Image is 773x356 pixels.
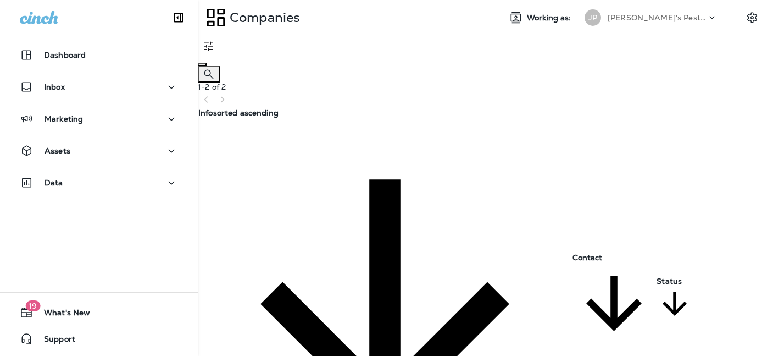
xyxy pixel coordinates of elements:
p: Dashboard [44,51,86,59]
span: Support [33,335,75,348]
p: Assets [45,146,70,155]
button: Marketing [11,108,187,130]
span: sorted ascending [213,108,279,118]
button: Collapse Sidebar [163,7,194,29]
span: Working as: [527,13,574,23]
span: Contact [572,253,656,308]
button: Dashboard [11,44,187,66]
div: 1 - 2 of 2 [198,83,770,91]
button: Data [11,172,187,194]
span: Contact [572,253,603,262]
span: Status [657,276,682,286]
button: Support [11,328,187,350]
p: Data [45,178,63,187]
p: [PERSON_NAME]'s Pest Control - [GEOGRAPHIC_DATA] [608,13,707,22]
span: Status [657,276,693,308]
p: Marketing [45,114,83,123]
button: Filters [198,35,220,57]
button: 19What's New [11,302,187,324]
button: Search Companies [198,66,220,83]
button: Inbox [11,76,187,98]
span: What's New [33,308,90,321]
span: Infosorted ascending [198,108,571,308]
button: Settings [742,8,762,28]
p: Companies [225,9,300,26]
button: Assets [11,140,187,162]
span: Info [198,108,213,118]
p: Inbox [44,83,65,91]
span: 19 [25,300,40,311]
div: JP [585,9,601,26]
